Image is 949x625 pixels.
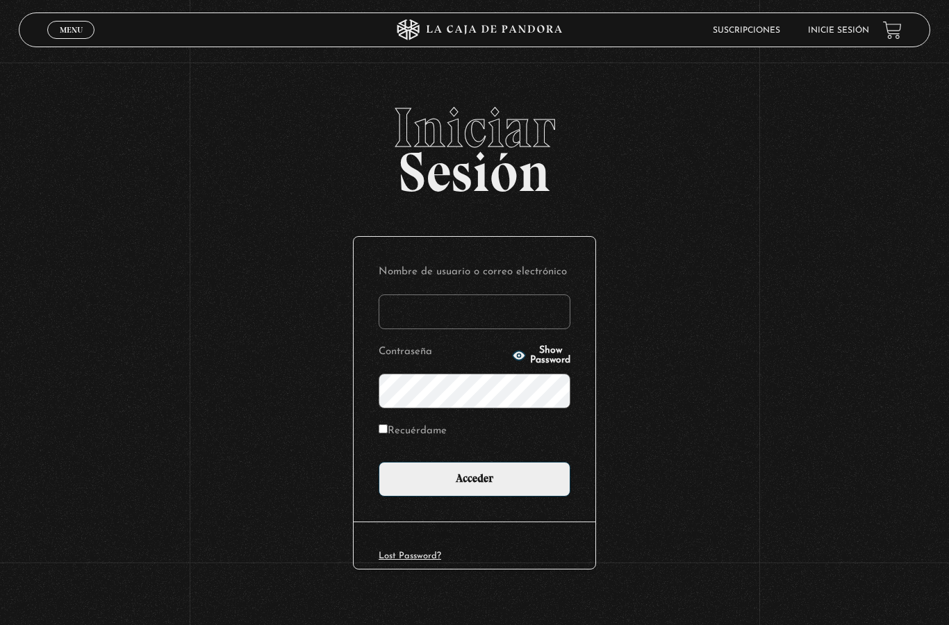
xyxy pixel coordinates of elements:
label: Contraseña [379,342,508,363]
a: Suscripciones [713,26,780,35]
span: Iniciar [19,100,930,156]
button: Show Password [512,346,570,365]
h2: Sesión [19,100,930,189]
a: Inicie sesión [808,26,869,35]
label: Nombre de usuario o correo electrónico [379,262,570,283]
a: Lost Password? [379,551,441,560]
input: Acceder [379,462,570,497]
span: Cerrar [55,37,88,47]
span: Menu [60,26,83,34]
input: Recuérdame [379,424,388,433]
label: Recuérdame [379,421,447,442]
span: Show Password [530,346,570,365]
a: View your shopping cart [883,21,902,40]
